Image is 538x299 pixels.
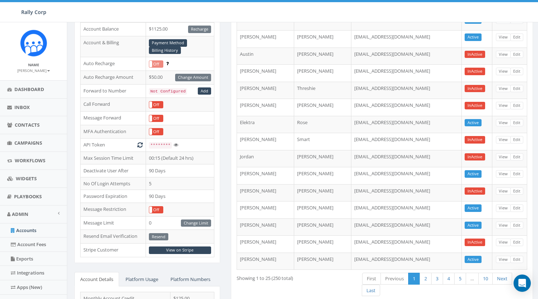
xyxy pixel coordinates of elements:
[351,116,462,133] td: [EMAIL_ADDRESS][DOMAIN_NAME]
[478,273,493,285] a: 10
[294,116,351,133] td: Rose
[149,207,163,213] label: Off
[81,57,146,71] td: Auto Recharge
[351,253,462,270] td: [EMAIL_ADDRESS][DOMAIN_NAME]
[496,136,511,144] a: View
[496,222,511,229] a: View
[149,61,163,67] label: Off
[465,51,485,58] a: InActive
[81,164,146,177] td: Deactivate User After
[496,51,511,58] a: View
[351,30,462,47] td: [EMAIL_ADDRESS][DOMAIN_NAME]
[14,104,30,110] span: Inbox
[149,101,163,108] label: Off
[237,272,351,282] div: Showing 1 to 25 (250 total)
[465,33,482,41] a: Active
[146,23,214,36] td: $1125.00
[492,273,512,285] a: Next
[510,239,523,246] a: Edit
[496,102,511,109] a: View
[380,273,409,285] a: Previous
[81,203,146,216] td: Message Restriction
[21,9,46,15] span: Rally Corp
[294,253,351,270] td: [PERSON_NAME]
[510,222,523,229] a: Edit
[81,98,146,112] td: Call Forward
[237,133,294,150] td: [PERSON_NAME]
[146,190,214,203] td: 90 Days
[149,128,163,135] label: Off
[146,71,214,84] td: $50.00
[137,142,143,147] i: Generate New Token
[149,101,163,108] div: OnOff
[149,39,187,47] a: Payment Method
[510,136,523,144] a: Edit
[149,206,163,213] div: OnOff
[510,204,523,212] a: Edit
[465,256,482,263] a: Active
[294,150,351,167] td: [PERSON_NAME]
[465,102,485,109] a: InActive
[454,273,466,285] a: 5
[510,153,523,161] a: Edit
[81,230,146,244] td: Resend Email Verification
[237,116,294,133] td: Elektra
[510,85,523,92] a: Edit
[465,85,485,92] a: InActive
[149,60,163,68] div: OnOff
[496,153,511,161] a: View
[510,170,523,178] a: Edit
[146,177,214,190] td: 5
[496,170,511,178] a: View
[149,88,187,95] code: Not Configured
[465,119,482,127] a: Active
[351,167,462,184] td: [EMAIL_ADDRESS][DOMAIN_NAME]
[120,272,164,287] a: Platform Usage
[351,235,462,253] td: [EMAIL_ADDRESS][DOMAIN_NAME]
[146,164,214,177] td: 90 Days
[74,272,119,287] a: Account Details
[237,218,294,236] td: [PERSON_NAME]
[496,204,511,212] a: View
[237,47,294,65] td: Austin
[351,47,462,65] td: [EMAIL_ADDRESS][DOMAIN_NAME]
[14,86,44,92] span: Dashboard
[510,256,523,263] a: Edit
[198,87,211,95] a: Add
[294,133,351,150] td: Smart
[237,253,294,270] td: [PERSON_NAME]
[351,150,462,167] td: [EMAIL_ADDRESS][DOMAIN_NAME]
[294,201,351,218] td: [PERSON_NAME]
[510,187,523,195] a: Edit
[294,82,351,99] td: Threshie
[351,184,462,201] td: [EMAIL_ADDRESS][DOMAIN_NAME]
[237,82,294,99] td: [PERSON_NAME]
[81,111,146,125] td: Message Forward
[237,201,294,218] td: [PERSON_NAME]
[510,68,523,75] a: Edit
[81,177,146,190] td: No Of Login Attempts
[510,33,523,41] a: Edit
[81,84,146,98] td: Forward to Number
[465,187,485,195] a: InActive
[81,151,146,164] td: Max Session Time Limit
[294,235,351,253] td: [PERSON_NAME]
[466,273,479,285] a: …
[15,122,40,128] span: Contacts
[294,47,351,65] td: [PERSON_NAME]
[81,125,146,139] td: MFA Authentication
[351,201,462,218] td: [EMAIL_ADDRESS][DOMAIN_NAME]
[165,272,216,287] a: Platform Numbers
[465,222,482,229] a: Active
[81,216,146,230] td: Message Limit
[465,68,485,75] a: InActive
[351,218,462,236] td: [EMAIL_ADDRESS][DOMAIN_NAME]
[465,136,485,144] a: InActive
[351,64,462,82] td: [EMAIL_ADDRESS][DOMAIN_NAME]
[351,133,462,150] td: [EMAIL_ADDRESS][DOMAIN_NAME]
[237,150,294,167] td: Jordan
[149,115,163,122] div: OnOff
[465,153,485,161] a: InActive
[496,256,511,263] a: View
[149,128,163,135] div: OnOff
